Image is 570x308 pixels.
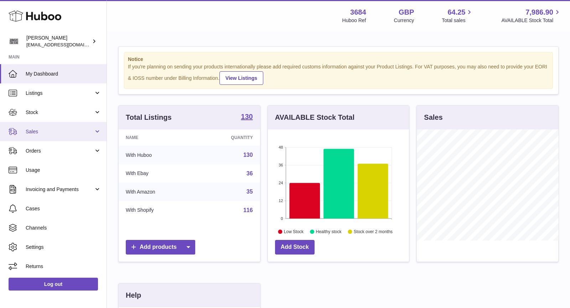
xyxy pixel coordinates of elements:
div: Currency [394,17,414,24]
td: With Huboo [119,146,196,164]
span: Returns [26,263,101,270]
h3: Sales [424,113,442,122]
text: 36 [279,163,283,167]
td: With Ebay [119,164,196,183]
text: Stock over 2 months [354,229,393,234]
span: Stock [26,109,94,116]
a: 130 [243,152,253,158]
h3: Total Listings [126,113,172,122]
span: My Dashboard [26,71,101,77]
strong: GBP [399,7,414,17]
div: If you're planning on sending your products internationally please add required customs informati... [128,63,549,85]
a: 130 [241,113,253,122]
a: 35 [247,189,253,195]
text: 24 [279,181,283,185]
text: 0 [281,216,283,221]
td: With Amazon [119,183,196,201]
span: [EMAIL_ADDRESS][DOMAIN_NAME] [26,42,105,47]
a: 116 [243,207,253,213]
a: Add products [126,240,195,255]
span: Orders [26,148,94,154]
a: Log out [9,278,98,291]
div: [PERSON_NAME] [26,35,90,48]
span: Listings [26,90,94,97]
span: 64.25 [447,7,465,17]
a: 36 [247,170,253,176]
strong: 130 [241,113,253,120]
span: AVAILABLE Stock Total [501,17,561,24]
strong: Notice [128,56,549,63]
text: 12 [279,199,283,203]
a: 7,986.90 AVAILABLE Stock Total [501,7,561,24]
h3: AVAILABLE Stock Total [275,113,354,122]
td: With Shopify [119,201,196,220]
th: Quantity [196,129,260,146]
span: Total sales [442,17,473,24]
span: Invoicing and Payments [26,186,94,193]
span: 7,986.90 [525,7,553,17]
span: Cases [26,205,101,212]
span: Settings [26,244,101,251]
img: theinternationalventure@gmail.com [9,36,19,47]
span: Channels [26,225,101,231]
text: Healthy stock [316,229,342,234]
div: Huboo Ref [342,17,366,24]
a: 64.25 Total sales [442,7,473,24]
text: Low Stock [284,229,304,234]
a: View Listings [219,71,263,85]
h3: Help [126,291,141,300]
a: Add Stock [275,240,315,255]
th: Name [119,129,196,146]
strong: 3684 [350,7,366,17]
span: Sales [26,128,94,135]
text: 48 [279,145,283,149]
span: Usage [26,167,101,174]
